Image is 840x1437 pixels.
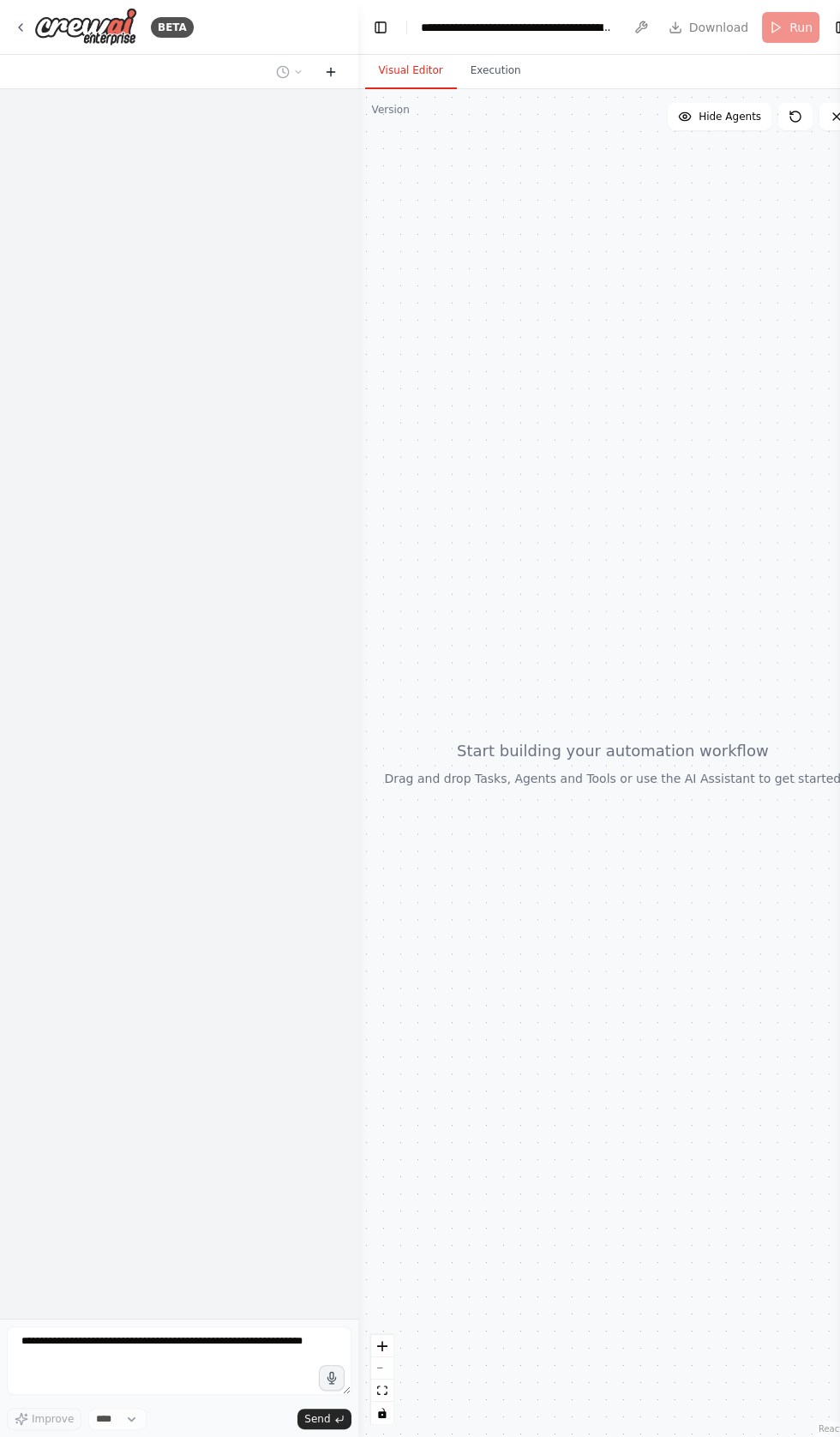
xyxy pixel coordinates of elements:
button: Click to speak your automation idea [319,1365,345,1391]
button: Switch to previous chat [269,62,310,82]
span: Send [304,1412,330,1426]
button: Improve [7,1408,81,1430]
button: Visual Editor [365,53,457,89]
div: BETA [151,17,194,38]
button: Send [297,1409,351,1429]
button: Hide left sidebar [369,15,393,39]
img: Logo [34,8,137,46]
button: fit view [371,1380,393,1402]
div: Version [372,103,410,117]
button: zoom in [371,1335,393,1357]
button: toggle interactivity [371,1402,393,1424]
nav: breadcrumb [421,19,614,36]
span: Improve [32,1412,74,1426]
div: React Flow controls [371,1335,393,1424]
button: Execution [457,53,535,89]
button: zoom out [371,1357,393,1380]
button: Start a new chat [317,62,345,82]
span: Hide Agents [699,110,761,123]
button: Hide Agents [668,103,771,130]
